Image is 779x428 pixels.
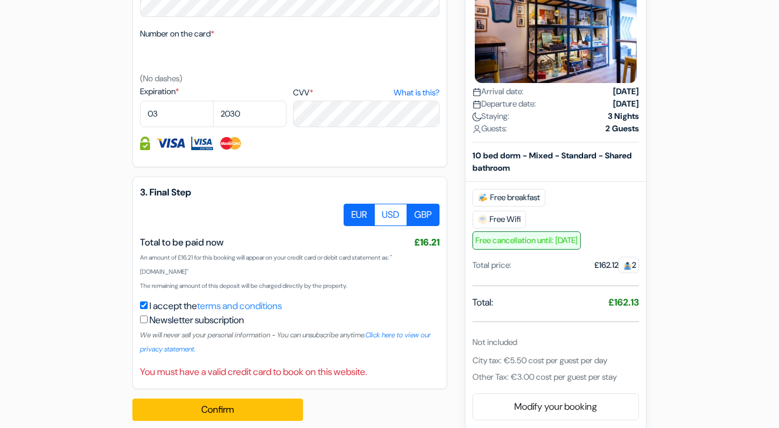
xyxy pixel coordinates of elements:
img: Credit card information fully secured and encrypted [140,137,150,150]
img: guest.svg [623,261,632,270]
label: Number on the card [140,28,214,40]
img: free_wifi.svg [478,215,487,224]
span: City tax: €5.50 cost per guest per day [472,355,607,366]
span: £16.21 [414,236,440,248]
span: 2 [618,257,639,273]
span: Free breakfast [472,189,545,207]
strong: [DATE] [613,98,639,110]
span: Free cancellation until: [DATE] [472,231,581,250]
img: user_icon.svg [472,125,481,134]
small: (No dashes) [140,73,182,84]
span: Other Tax: €3.00 cost per guest per stay [472,371,617,382]
img: free_breakfast.svg [478,193,488,203]
label: I accept the [149,299,282,313]
span: Total: [472,296,493,310]
label: EUR [344,204,375,226]
img: moon.svg [472,112,481,121]
div: £162.12 [594,259,639,271]
img: Master Card [219,137,243,150]
small: The remaining amount of this deposit will be charged directly by the property. [140,282,347,290]
img: Visa [156,137,185,150]
button: Confirm [132,399,303,421]
span: Total to be paid now [140,236,224,248]
label: CVV [293,87,440,99]
span: Free Wifi [472,211,526,228]
b: 10 bed dorm - Mixed - Standard - Shared bathroom [472,150,632,173]
span: Arrival date: [472,85,524,98]
strong: £162.13 [608,296,639,308]
strong: 2 Guests [605,122,639,135]
h5: 3. Final Step [140,187,440,198]
a: terms and conditions [197,300,282,312]
div: Basic radio toggle button group [344,204,440,226]
span: Guests: [472,122,507,135]
img: calendar.svg [472,100,481,109]
a: Modify your booking [473,396,638,418]
img: calendar.svg [472,88,481,97]
strong: [DATE] [613,85,639,98]
small: We will never sell your personal information - You can unsubscribe anytime. [140,330,431,354]
img: Visa Electron [191,137,212,150]
span: Departure date: [472,98,536,110]
small: An amount of £16.21 for this booking will appear on your credit card or debit card statement as: ... [140,254,392,276]
div: Total price: [472,259,511,271]
label: Expiration [140,85,287,98]
div: You must have a valid credit card to book on this website. [140,365,440,379]
div: Not included [472,336,639,349]
span: Staying: [472,110,510,122]
strong: 3 Nights [608,110,639,122]
label: Newsletter subscription [149,313,244,327]
a: What is this? [394,87,440,99]
label: GBP [407,204,440,226]
label: USD [374,204,407,226]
